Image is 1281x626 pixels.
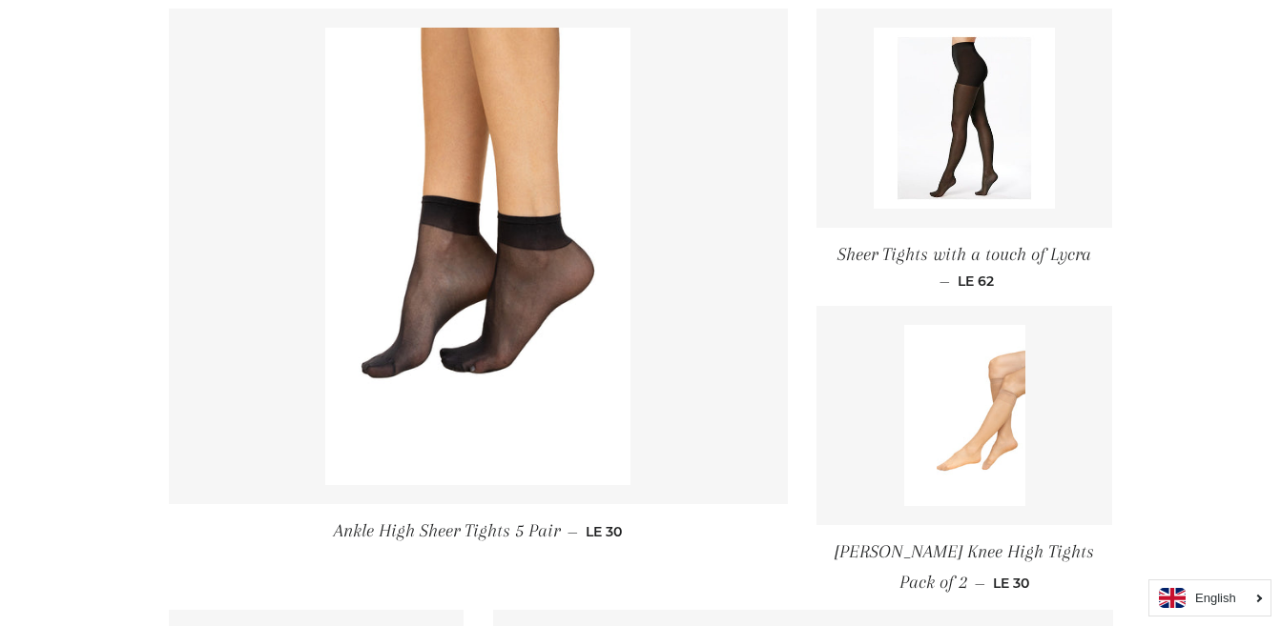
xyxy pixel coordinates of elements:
[816,525,1112,610] a: [PERSON_NAME] Knee High Tights Pack of 2 — LE 30
[816,228,1112,306] a: Sheer Tights with a touch of Lycra — LE 62
[568,523,578,540] span: —
[586,523,622,540] span: LE 30
[169,504,789,558] a: Ankle High Sheer Tights 5 Pair — LE 30
[975,575,985,592] span: —
[1195,592,1236,604] i: English
[837,244,1091,265] span: Sheer Tights with a touch of Lycra
[835,541,1094,592] span: [PERSON_NAME] Knee High Tights Pack of 2
[993,575,1029,592] span: LE 30
[334,520,560,541] span: Ankle High Sheer Tights 5 Pair
[958,273,994,290] span: LE 62
[1159,588,1261,608] a: English
[940,273,950,290] span: —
